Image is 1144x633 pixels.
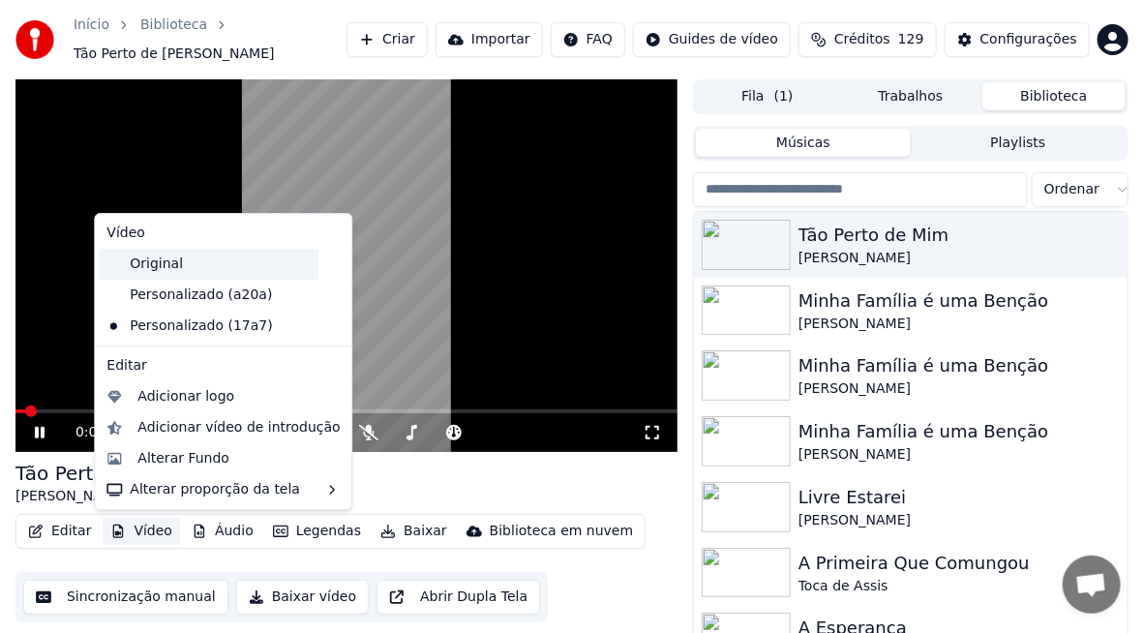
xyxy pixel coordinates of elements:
button: Guides de vídeo [633,22,791,57]
button: Músicas [696,129,911,157]
button: Trabalhos [839,82,982,110]
div: Minha Família é uma Benção [798,418,1120,445]
span: Tão Perto de [PERSON_NAME] [74,45,275,64]
button: Criar [346,22,428,57]
img: youka [15,20,54,59]
div: Vídeo [99,218,347,249]
button: Playlists [911,129,1126,157]
span: Créditos [834,30,890,49]
div: Configurações [980,30,1077,49]
div: Adicionar logo [137,387,234,407]
div: Livre Estarei [798,484,1120,511]
div: [PERSON_NAME] [798,445,1120,465]
div: Alterar Fundo [137,449,229,468]
button: Baixar vídeo [236,580,369,615]
div: [PERSON_NAME] [15,487,183,506]
button: FAQ [551,22,625,57]
button: Importar [436,22,543,57]
button: Abrir Dupla Tela [376,580,540,615]
button: Baixar [373,518,455,545]
div: Original [99,249,318,280]
button: Configurações [945,22,1090,57]
div: Editar [99,350,347,381]
div: Bate-papo aberto [1063,556,1121,614]
div: / [75,423,122,442]
div: Toca de Assis [798,577,1120,596]
div: Tão Perto de Mim [15,460,183,487]
a: Início [74,15,109,35]
button: Áudio [184,518,261,545]
button: Biblioteca [982,82,1126,110]
div: [PERSON_NAME] [798,511,1120,530]
div: [PERSON_NAME] [798,249,1120,268]
button: Vídeo [103,518,180,545]
div: Minha Família é uma Benção [798,287,1120,315]
div: [PERSON_NAME] [798,315,1120,334]
span: ( 1 ) [774,87,794,106]
span: Ordenar [1044,180,1099,199]
div: Biblioteca em nuvem [490,522,634,541]
div: Personalizado (a20a) [99,280,318,311]
div: A Primeira Que Comungou [798,550,1120,577]
div: [PERSON_NAME] [798,379,1120,399]
button: Créditos129 [798,22,937,57]
button: Fila [696,82,839,110]
span: 129 [898,30,924,49]
a: Biblioteca [140,15,207,35]
button: Sincronização manual [23,580,228,615]
div: Minha Família é uma Benção [798,352,1120,379]
button: Editar [20,518,99,545]
span: 0:04 [75,423,105,442]
button: Legendas [265,518,369,545]
div: Personalizado (17a7) [99,311,318,342]
div: Alterar proporção da tela [99,474,347,505]
div: Tão Perto de Mim [798,222,1120,249]
div: Adicionar vídeo de introdução [137,418,340,437]
nav: breadcrumb [74,15,346,64]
